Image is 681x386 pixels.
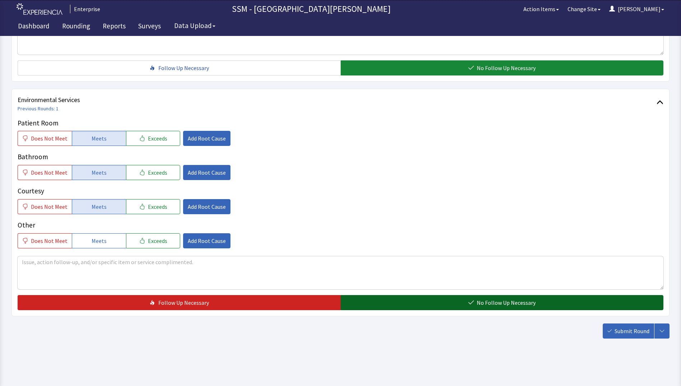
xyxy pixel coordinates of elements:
span: Does Not Meet [31,236,67,245]
button: [PERSON_NAME] [605,2,668,16]
span: No Follow Up Necessary [477,298,536,307]
button: Action Items [519,2,563,16]
button: Data Upload [170,19,220,32]
button: Add Root Cause [183,131,230,146]
button: Exceeds [126,199,180,214]
button: Add Root Cause [183,165,230,180]
button: Add Root Cause [183,233,230,248]
span: Exceeds [148,168,167,177]
span: Add Root Cause [188,168,226,177]
p: SSM - [GEOGRAPHIC_DATA][PERSON_NAME] [103,3,519,15]
span: Exceeds [148,202,167,211]
img: experiencia_logo.png [17,3,62,15]
span: Meets [92,134,107,143]
p: Other [18,220,663,230]
span: Does Not Meet [31,134,67,143]
button: Does Not Meet [18,199,72,214]
span: No Follow Up Necessary [477,64,536,72]
button: Meets [72,131,126,146]
button: Exceeds [126,233,180,248]
a: Reports [97,18,131,36]
span: Meets [92,236,107,245]
button: Does Not Meet [18,165,72,180]
button: Meets [72,165,126,180]
span: Does Not Meet [31,202,67,211]
p: Courtesy [18,186,663,196]
div: Enterprise [70,5,100,13]
p: Patient Room [18,118,663,128]
button: Exceeds [126,131,180,146]
span: Meets [92,168,107,177]
span: Meets [92,202,107,211]
button: Change Site [563,2,605,16]
button: No Follow Up Necessary [341,60,664,75]
button: Add Root Cause [183,199,230,214]
span: Environmental Services [18,95,657,105]
a: Previous Rounds: 1 [18,105,59,112]
button: Follow Up Necessary [18,295,341,310]
button: Submit Round [603,323,654,339]
span: Follow Up Necessary [158,298,209,307]
button: Meets [72,233,126,248]
a: Dashboard [13,18,55,36]
span: Add Root Cause [188,202,226,211]
span: Follow Up Necessary [158,64,209,72]
span: Exceeds [148,236,167,245]
button: Does Not Meet [18,233,72,248]
button: Exceeds [126,165,180,180]
span: Add Root Cause [188,134,226,143]
p: Bathroom [18,152,663,162]
button: Meets [72,199,126,214]
button: Does Not Meet [18,131,72,146]
button: Follow Up Necessary [18,60,341,75]
a: Surveys [133,18,166,36]
span: Submit Round [615,327,649,335]
a: Rounding [57,18,95,36]
span: Add Root Cause [188,236,226,245]
button: No Follow Up Necessary [341,295,664,310]
span: Exceeds [148,134,167,143]
span: Does Not Meet [31,168,67,177]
